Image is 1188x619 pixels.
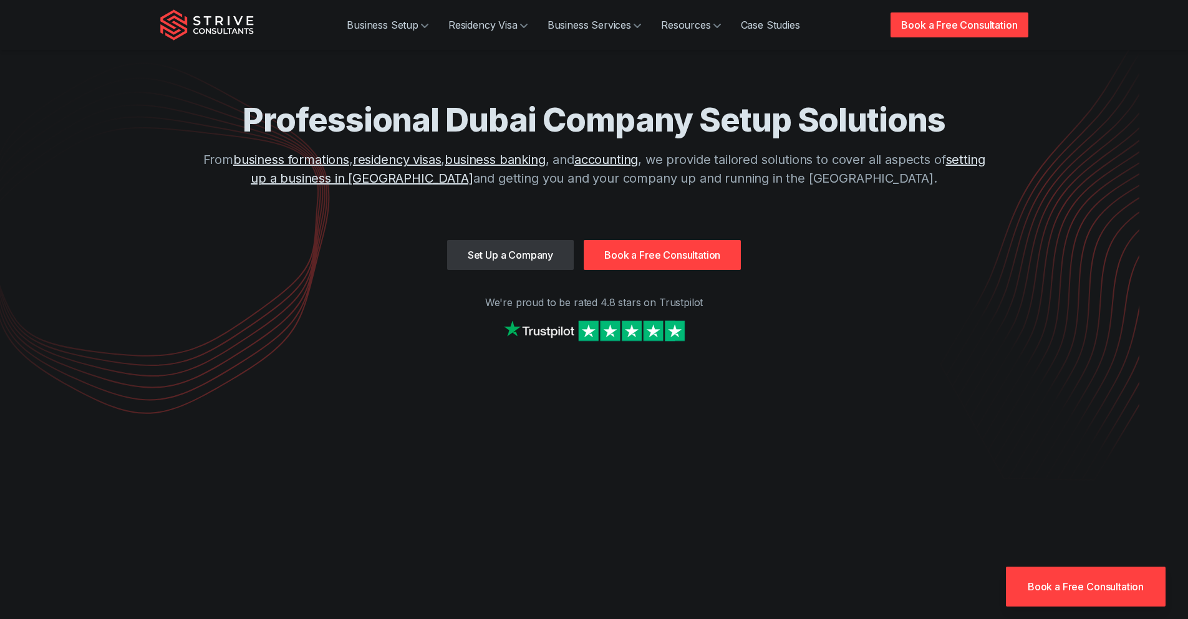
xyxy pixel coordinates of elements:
a: Book a Free Consultation [1006,567,1166,607]
a: Business Setup [337,12,438,37]
img: Strive on Trustpilot [501,317,688,344]
a: Book a Free Consultation [891,12,1028,37]
a: Residency Visa [438,12,538,37]
a: accounting [574,152,638,167]
a: business banking [445,152,545,167]
p: From , , , and , we provide tailored solutions to cover all aspects of and getting you and your c... [195,150,993,188]
a: residency visas [353,152,442,167]
a: Case Studies [731,12,810,37]
a: Resources [651,12,731,37]
p: We're proud to be rated 4.8 stars on Trustpilot [160,295,1028,310]
a: Business Services [538,12,651,37]
h1: Professional Dubai Company Setup Solutions [195,100,993,140]
a: Set Up a Company [447,240,574,270]
a: Book a Free Consultation [584,240,741,270]
a: business formations [233,152,349,167]
img: Strive Consultants [160,9,254,41]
